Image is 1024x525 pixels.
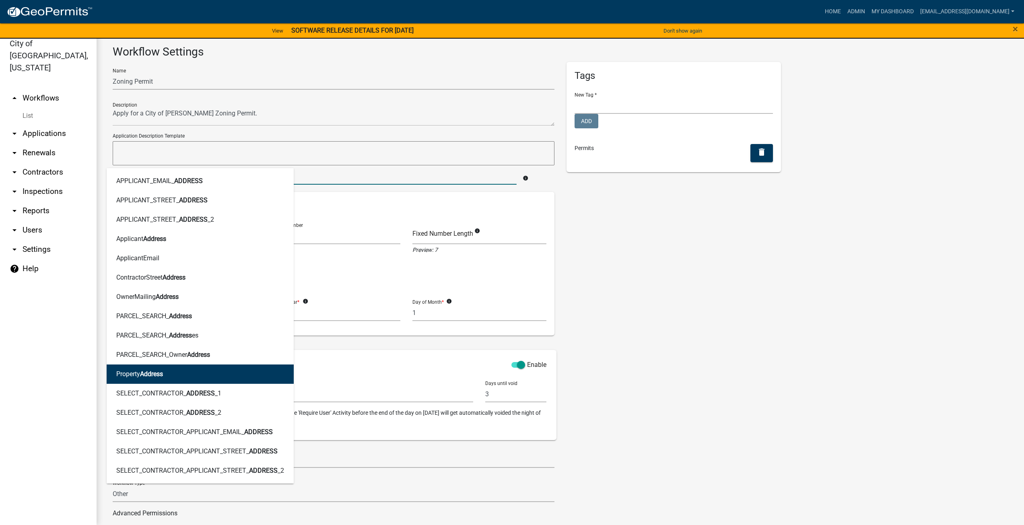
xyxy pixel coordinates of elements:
h6: Auto Void Application Settings [121,358,546,370]
span: Address [156,293,179,301]
input: Search data entities... [113,168,517,185]
a: Home [822,4,844,19]
i: arrow_drop_down [10,167,19,177]
ngb-highlight: APPLICANT_STREET_ [116,197,208,204]
span: ADDRESS [179,216,208,223]
wm-modal-confirm: Delete Tag [750,150,773,157]
span: ADDRESS [179,196,208,204]
span: ADDRESS [244,428,273,436]
ngb-highlight: PARCEL_SEARCH_ [116,313,192,319]
a: View [269,24,286,37]
h3: Workflow Settings [113,45,1008,59]
i: info [303,299,308,304]
span: Address [163,274,185,281]
ngb-highlight: Property [116,371,163,377]
span: ADDRESS [186,409,215,416]
i: arrow_drop_down [10,245,19,254]
span: Address [169,331,192,339]
i: arrow_drop_down [10,187,19,196]
span: Address [140,370,163,378]
i: delete [757,147,766,157]
a: Advanced Permissions [113,509,177,517]
a: Admin [844,4,868,19]
button: Close [1013,24,1018,34]
ngb-highlight: ApplicantEmail [116,255,159,261]
strong: SOFTWARE RELEASE DETAILS FOR [DATE] [291,27,414,34]
p: Application Description Template [113,132,554,140]
p: Example: An Application that starts on [DATE] and doesn't complete the 'Require User' Activity be... [121,409,546,426]
span: ADDRESS [249,447,278,455]
ngb-highlight: APPLICANT_STREET_ _2 [116,216,214,223]
h5: Tags [575,70,773,82]
button: Don't show again [660,24,705,37]
label: Enable [511,360,546,370]
h6: Application Number Settings [121,200,546,212]
wm-data-entity-autocomplete: Application Description Template [113,132,554,185]
ngb-highlight: OwnerMailing [116,294,179,300]
div: Permits [569,144,674,164]
i: arrow_drop_up [10,93,19,103]
ngb-highlight: ContractorStreet [116,274,185,281]
ngb-highlight: Applicant [116,236,166,242]
span: Address [169,312,192,320]
i: arrow_drop_down [10,225,19,235]
i: arrow_drop_down [10,129,19,138]
span: ADDRESS [249,467,278,474]
ngb-highlight: PARCEL_SEARCH_Owner [116,352,210,358]
i: info [474,228,480,234]
span: × [1013,23,1018,35]
i: help [10,264,19,274]
span: ADDRESS [174,177,203,185]
ngb-highlight: SELECT_CONTRACTOR_APPLICANT_STREET_ [116,448,278,455]
i: arrow_drop_down [10,206,19,216]
span: ADDRESS [186,389,215,397]
button: delete [750,144,773,162]
ngb-highlight: PARCEL_SEARCH_ es [116,332,198,339]
span: Address [187,351,210,358]
a: [EMAIL_ADDRESS][DOMAIN_NAME] [917,4,1018,19]
ngb-highlight: APPLICANT_EMAIL_ [116,178,203,184]
ngb-highlight: SELECT_CONTRACTOR_APPLICANT_STREET_ _2 [116,467,284,474]
i: info [523,175,528,181]
ngb-highlight: SELECT_CONTRACTOR_ _1 [116,390,221,397]
i: info [446,299,452,304]
a: My Dashboard [868,4,917,19]
i: arrow_drop_down [10,148,19,158]
span: Address [143,235,166,243]
ngb-highlight: SELECT_CONTRACTOR_ _2 [116,410,221,416]
button: Add [575,114,598,128]
ngb-highlight: SELECT_CONTRACTOR_APPLICANT_EMAIL_ [116,429,273,435]
div: Preview: 7 [412,244,546,254]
